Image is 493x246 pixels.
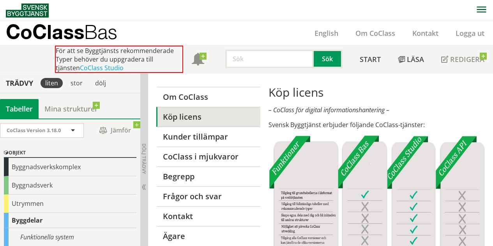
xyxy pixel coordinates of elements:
[389,46,433,73] a: Läsa
[156,107,260,127] a: Köp licens
[407,55,424,64] span: Läsa
[4,149,136,158] div: Objekt
[156,226,260,246] a: Ägare
[2,79,37,87] div: Trädvy
[7,127,61,134] span: CoClass Version 3.18.0
[351,46,389,73] a: Start
[39,99,104,119] a: Mina strukturer
[80,64,124,72] a: CoClass Studio
[447,28,493,38] a: Logga ut
[141,143,147,174] span: Dölj trädvy
[84,20,117,43] span: Bas
[4,176,136,195] div: Byggnadsverk
[156,166,260,186] a: Begrepp
[156,87,260,107] a: Om CoClass
[4,195,136,213] div: Utrymmen
[156,147,260,166] a: CoClass i mjukvaror
[41,78,63,88] div: liten
[269,85,485,99] h1: Köp licens
[156,186,260,206] a: Frågor och svar
[6,4,49,18] img: Svensk Byggtjänst
[90,78,111,88] div: dölj
[6,21,134,45] a: CoClassBas
[306,28,347,38] a: English
[269,106,389,114] em: – CoClass för digital informationshantering –
[6,27,117,36] p: CoClass
[55,46,183,73] div: För att se Byggtjänsts rekommenderade Typer behöver du uppgradera till tjänsten
[433,46,493,73] a: Redigera
[347,28,404,38] a: Om CoClass
[360,55,381,64] span: Start
[156,206,260,226] a: Kontakt
[192,54,204,66] span: Notifikationer
[92,124,138,137] span: Jämför
[314,50,343,68] button: Sök
[4,213,136,228] div: Byggdelar
[156,127,260,147] a: Kunder tillämpar
[450,55,484,64] span: Redigera
[404,28,447,38] a: Kontakt
[225,50,314,68] input: Sök
[66,78,87,88] div: stor
[269,120,485,129] p: Svensk Byggtjänst erbjuder följande CoClass-tjänster:
[4,158,136,176] div: Byggnadsverkskomplex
